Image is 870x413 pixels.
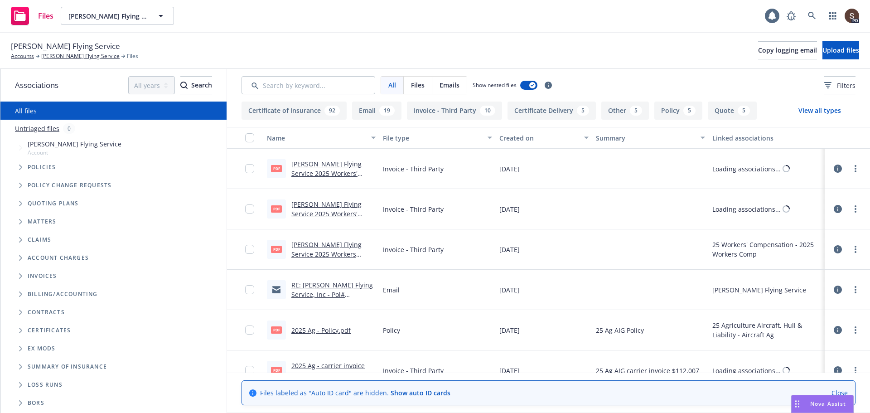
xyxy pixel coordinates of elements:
[596,133,695,143] div: Summary
[480,106,495,116] div: 10
[245,164,254,173] input: Toggle Row Selected
[601,102,649,120] button: Other
[383,204,444,214] span: Invoice - Third Party
[496,127,593,149] button: Created on
[824,7,842,25] a: Switch app
[245,326,254,335] input: Toggle Row Selected
[28,400,44,406] span: BORs
[267,133,366,143] div: Name
[708,102,757,120] button: Quote
[784,102,855,120] button: View all types
[291,240,371,268] a: [PERSON_NAME] Flying Service 2025 Workers Compensation Invoice.pdf
[38,12,53,19] span: Files
[260,388,450,398] span: Files labeled as "Auto ID card" are hidden.
[242,102,347,120] button: Certificate of insurance
[180,76,212,94] button: SearchSearch
[383,245,444,254] span: Invoice - Third Party
[271,246,282,253] span: pdf
[245,133,254,142] input: Select all
[383,366,444,375] span: Invoice - Third Party
[758,41,817,59] button: Copy logging email
[803,7,821,25] a: Search
[383,133,482,143] div: File type
[28,165,56,170] span: Policies
[712,285,806,295] div: [PERSON_NAME] Flying Service
[271,205,282,212] span: pdf
[577,106,589,116] div: 5
[271,165,282,172] span: pdf
[245,366,254,375] input: Toggle Row Selected
[11,52,34,60] a: Accounts
[499,285,520,295] span: [DATE]
[499,133,579,143] div: Created on
[28,237,51,243] span: Claims
[63,123,75,134] div: 0
[831,388,848,398] a: Close
[712,240,821,259] div: 25 Workers' Compensation - 2025 Workers Comp
[28,183,111,188] span: Policy change requests
[28,310,65,315] span: Contracts
[28,364,107,369] span: Summary of insurance
[850,204,861,214] a: more
[245,245,254,254] input: Toggle Row Selected
[271,326,282,333] span: pdf
[499,245,520,254] span: [DATE]
[407,102,502,120] button: Invoice - Third Party
[596,366,699,375] span: 25 Ag AIG carrier invoice $112,007
[41,52,120,60] a: [PERSON_NAME] Flying Service
[850,244,861,255] a: more
[712,321,821,340] div: 25 Agriculture Aircraft, Hull & Liability - Aircraft Ag
[850,325,861,335] a: more
[15,124,59,133] a: Untriaged files
[7,3,57,29] a: Files
[499,164,520,174] span: [DATE]
[324,106,340,116] div: 92
[792,395,803,413] div: Drag to move
[383,326,400,335] span: Policy
[738,106,750,116] div: 5
[391,389,450,397] a: Show auto ID cards
[845,9,859,23] img: photo
[180,77,212,94] div: Search
[180,82,188,89] svg: Search
[440,80,459,90] span: Emails
[850,284,861,295] a: more
[15,79,58,91] span: Associations
[68,11,147,21] span: [PERSON_NAME] Flying Service
[379,127,495,149] button: File type
[291,361,365,379] a: 2025 Ag - carrier invoice $112,007.pdf
[712,164,781,174] div: Loading associations...
[712,366,781,375] div: Loading associations...
[507,102,596,120] button: Certificate Delivery
[630,106,642,116] div: 5
[242,76,375,94] input: Search by keyword...
[837,81,855,90] span: Filters
[28,201,79,206] span: Quoting plans
[291,281,373,318] a: RE: [PERSON_NAME] Flying Service, Inc - Pol# CALH25142536-006 [SYS*REF#12490134]
[263,127,379,149] button: Name
[28,149,121,156] span: Account
[709,127,825,149] button: Linked associations
[654,102,702,120] button: Policy
[0,285,227,412] div: Folder Tree Example
[499,366,520,375] span: [DATE]
[822,46,859,54] span: Upload files
[28,292,98,297] span: Billing/Accounting
[824,81,855,90] span: Filters
[11,40,120,52] span: [PERSON_NAME] Flying Service
[61,7,174,25] button: [PERSON_NAME] Flying Service
[271,367,282,374] span: pdf
[791,395,854,413] button: Nova Assist
[824,76,855,94] button: Filters
[127,52,138,60] span: Files
[245,204,254,214] input: Toggle Row Selected
[499,326,520,335] span: [DATE]
[291,326,351,335] a: 2025 Ag - Policy.pdf
[15,107,37,115] a: All files
[383,164,444,174] span: Invoice - Third Party
[850,163,861,174] a: more
[28,139,121,149] span: [PERSON_NAME] Flying Service
[28,219,56,224] span: Matters
[28,346,55,351] span: Ex Mods
[352,102,401,120] button: Email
